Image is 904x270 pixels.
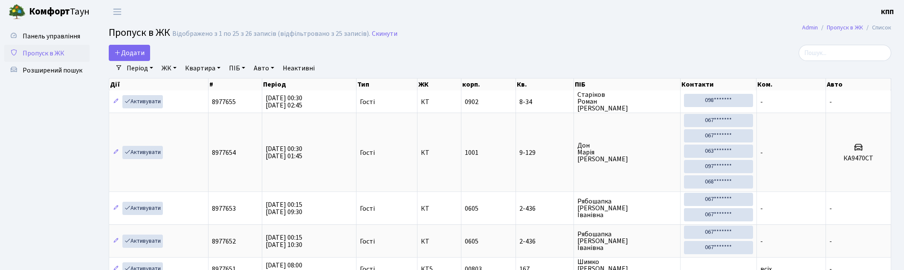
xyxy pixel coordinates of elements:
[760,237,763,246] span: -
[360,238,375,245] span: Гості
[574,78,681,90] th: ПІБ
[519,99,570,105] span: 8-34
[23,49,64,58] span: Пропуск в ЖК
[4,28,90,45] a: Панель управління
[4,62,90,79] a: Розширений пошук
[212,204,236,213] span: 8977653
[29,5,70,18] b: Комфорт
[356,78,417,90] th: Тип
[29,5,90,19] span: Таун
[360,99,375,105] span: Гості
[158,61,180,75] a: ЖК
[109,45,150,61] a: Додати
[107,5,128,19] button: Переключити навігацію
[577,91,677,112] span: Старіков Роман [PERSON_NAME]
[266,93,302,110] span: [DATE] 00:30 [DATE] 02:45
[863,23,891,32] li: Список
[465,97,478,107] span: 0902
[829,237,832,246] span: -
[172,30,370,38] div: Відображено з 1 по 25 з 26 записів (відфільтровано з 25 записів).
[226,61,249,75] a: ПІБ
[122,95,163,108] a: Активувати
[519,238,570,245] span: 2-436
[23,66,82,75] span: Розширений пошук
[250,61,278,75] a: Авто
[417,78,461,90] th: ЖК
[799,45,891,61] input: Пошук...
[114,48,145,58] span: Додати
[465,204,478,213] span: 0605
[421,99,458,105] span: КТ
[209,78,262,90] th: #
[760,97,763,107] span: -
[826,78,891,90] th: Авто
[516,78,574,90] th: Кв.
[465,148,478,157] span: 1001
[109,78,209,90] th: Дії
[123,61,156,75] a: Період
[279,61,318,75] a: Неактивні
[23,32,80,41] span: Панель управління
[372,30,397,38] a: Скинути
[760,148,763,157] span: -
[360,149,375,156] span: Гості
[421,238,458,245] span: КТ
[122,235,163,248] a: Активувати
[122,146,163,159] a: Активувати
[881,7,894,17] a: КПП
[577,142,677,163] span: Дон Марія [PERSON_NAME]
[212,148,236,157] span: 8977654
[461,78,516,90] th: корп.
[827,23,863,32] a: Пропуск в ЖК
[789,19,904,37] nav: breadcrumb
[421,149,458,156] span: КТ
[212,97,236,107] span: 8977655
[802,23,818,32] a: Admin
[577,231,677,251] span: Рябошапка [PERSON_NAME] Іванівна
[519,205,570,212] span: 2-436
[182,61,224,75] a: Квартира
[266,200,302,217] span: [DATE] 00:15 [DATE] 09:30
[266,144,302,161] span: [DATE] 00:30 [DATE] 01:45
[109,25,170,40] span: Пропуск в ЖК
[266,233,302,250] span: [DATE] 00:15 [DATE] 10:30
[829,204,832,213] span: -
[9,3,26,20] img: logo.png
[829,154,887,163] h5: КА9470СТ
[681,78,756,90] th: Контакти
[465,237,478,246] span: 0605
[360,205,375,212] span: Гості
[577,198,677,218] span: Рябошапка [PERSON_NAME] Іванівна
[122,202,163,215] a: Активувати
[262,78,356,90] th: Період
[829,97,832,107] span: -
[760,204,763,213] span: -
[212,237,236,246] span: 8977652
[421,205,458,212] span: КТ
[4,45,90,62] a: Пропуск в ЖК
[756,78,826,90] th: Ком.
[519,149,570,156] span: 9-129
